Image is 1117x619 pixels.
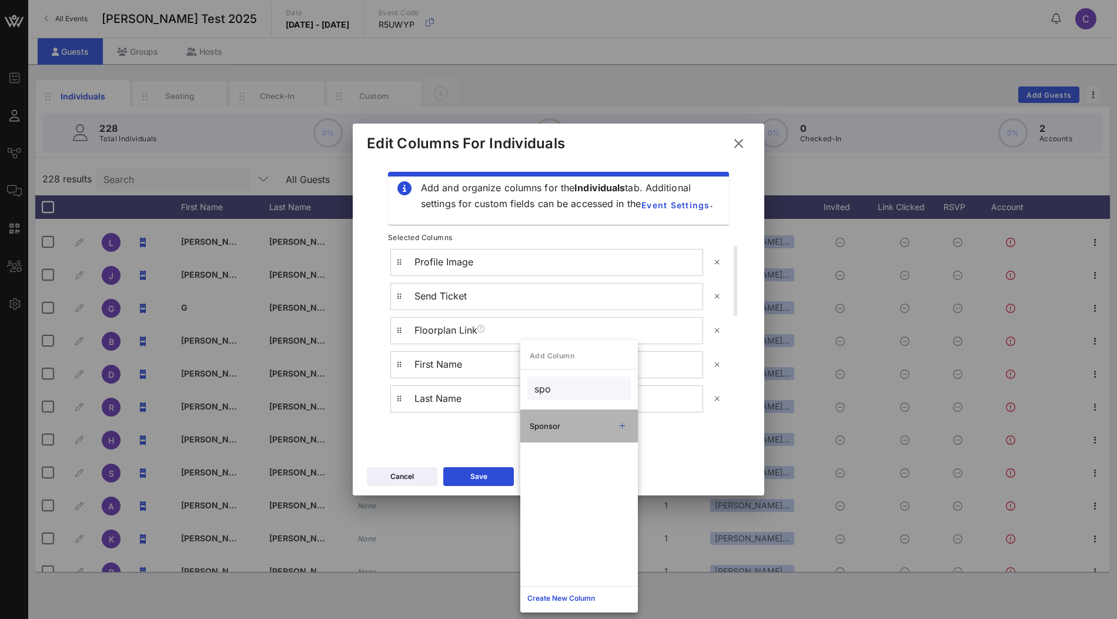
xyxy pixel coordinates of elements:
[414,325,703,336] div: Floorplan Link
[414,359,703,370] div: First Name
[574,182,625,194] span: Individuals
[443,467,514,486] button: Save
[379,232,738,244] p: Selected Columns
[527,593,595,604] div: Create New Column
[530,421,607,431] div: Sponsor
[414,257,703,268] div: Profile Image
[421,181,720,215] div: Add and organize columns for the tab. Additional settings for custom fields can be accessed in the .
[520,589,602,608] button: Create New Column
[367,467,437,486] button: Cancel
[414,291,703,302] div: Send Ticket
[641,200,710,210] span: Event Settings
[641,194,710,215] a: Event Settings
[367,135,565,152] div: Edit Columns For Individuals
[390,471,414,482] div: Cancel
[470,471,487,482] div: Save
[520,350,638,362] p: Add Column
[414,393,703,404] div: Last Name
